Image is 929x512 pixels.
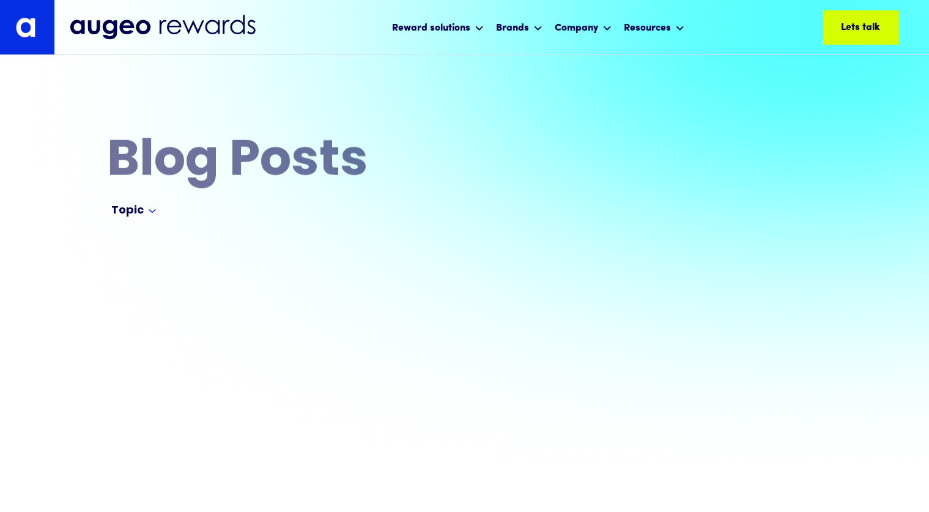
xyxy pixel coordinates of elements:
[149,209,156,213] img: Arrow symbol in bright blue pointing down to indicate an expanded section.
[823,10,898,45] a: Lets talk
[107,138,528,187] h2: Blog Posts
[392,21,470,35] div: Reward solutions
[624,21,671,35] div: Resources
[70,15,256,40] img: Augeo Rewards business unit full logo in midnight blue.
[555,21,598,35] div: Company
[496,21,529,35] div: Brands
[389,11,487,43] div: Reward solutions
[552,11,615,43] div: Company
[621,11,687,43] div: Resources
[493,11,546,43] div: Brands
[111,204,144,218] div: Topic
